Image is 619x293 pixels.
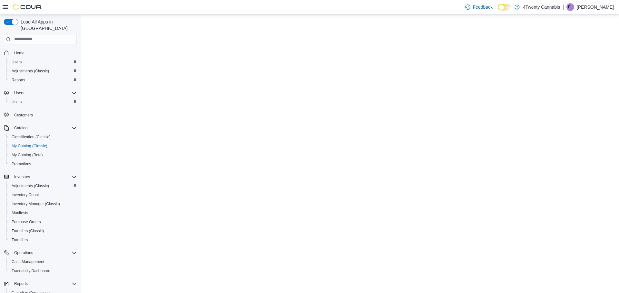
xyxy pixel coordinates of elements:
button: Home [1,48,79,58]
a: Manifests [9,209,31,217]
a: Reports [9,76,28,84]
button: Adjustments (Classic) [6,181,79,190]
span: Adjustments (Classic) [9,67,77,75]
input: Dark Mode [498,4,511,11]
button: Reports [1,279,79,288]
span: Inventory Manager (Classic) [9,200,77,208]
span: Reports [14,281,28,286]
span: Traceabilty Dashboard [12,268,50,273]
button: Adjustments (Classic) [6,67,79,76]
a: Cash Management [9,258,47,266]
button: Traceabilty Dashboard [6,266,79,275]
a: Feedback [463,1,495,14]
span: My Catalog (Beta) [12,152,43,158]
span: Catalog [12,124,77,132]
button: Cash Management [6,257,79,266]
a: My Catalog (Beta) [9,151,45,159]
span: Classification (Classic) [9,133,77,141]
span: Transfers (Classic) [12,228,44,233]
button: Inventory [1,172,79,181]
span: Customers [12,111,77,119]
span: Operations [14,250,33,255]
a: Home [12,49,27,57]
a: Customers [12,111,35,119]
span: Users [14,90,24,96]
button: My Catalog (Classic) [6,142,79,151]
span: Users [9,58,77,66]
span: Adjustments (Classic) [12,183,49,188]
span: Inventory Manager (Classic) [12,201,60,206]
button: Operations [12,249,36,257]
button: Catalog [12,124,30,132]
span: Reports [12,78,25,83]
span: Traceabilty Dashboard [9,267,77,275]
a: Adjustments (Classic) [9,67,52,75]
span: Users [12,89,77,97]
a: Inventory Manager (Classic) [9,200,63,208]
button: Users [6,58,79,67]
button: Customers [1,110,79,120]
button: Catalog [1,124,79,133]
button: Transfers [6,235,79,244]
button: Inventory Manager (Classic) [6,199,79,208]
button: Users [6,97,79,106]
p: [PERSON_NAME] [577,3,614,11]
div: Francis Licmo [566,3,574,11]
a: My Catalog (Classic) [9,142,50,150]
img: Cova [13,4,42,10]
span: Transfers [12,237,28,243]
span: Home [14,50,25,56]
button: My Catalog (Beta) [6,151,79,160]
span: Cash Management [12,259,44,264]
button: Transfers (Classic) [6,226,79,235]
span: Inventory Count [9,191,77,199]
span: Adjustments (Classic) [9,182,77,190]
span: Users [12,60,22,65]
button: Operations [1,248,79,257]
span: My Catalog (Classic) [12,143,47,149]
a: Users [9,58,24,66]
span: Transfers (Classic) [9,227,77,235]
button: Reports [12,280,30,288]
span: Manifests [9,209,77,217]
span: Adjustments (Classic) [12,69,49,74]
span: Reports [9,76,77,84]
span: Inventory [12,173,77,181]
span: Inventory [14,174,30,179]
span: My Catalog (Classic) [9,142,77,150]
span: Operations [12,249,77,257]
span: Cash Management [9,258,77,266]
a: Users [9,98,24,106]
a: Purchase Orders [9,218,44,226]
button: Manifests [6,208,79,217]
button: Inventory Count [6,190,79,199]
a: Adjustments (Classic) [9,182,52,190]
button: Users [12,89,27,97]
button: Users [1,88,79,97]
span: Purchase Orders [9,218,77,226]
button: Purchase Orders [6,217,79,226]
span: Customers [14,113,33,118]
p: 4Twenty Cannabis [523,3,560,11]
span: My Catalog (Beta) [9,151,77,159]
span: Classification (Classic) [12,134,51,140]
p: | [563,3,564,11]
a: Inventory Count [9,191,42,199]
button: Reports [6,76,79,85]
span: Home [12,49,77,57]
a: Traceabilty Dashboard [9,267,53,275]
span: Manifests [12,210,28,215]
button: Classification (Classic) [6,133,79,142]
span: Users [12,99,22,105]
span: Reports [12,280,77,288]
span: FL [568,3,573,11]
span: Promotions [12,161,31,167]
span: Load All Apps in [GEOGRAPHIC_DATA] [18,19,77,32]
span: Users [9,98,77,106]
a: Transfers [9,236,30,244]
span: Purchase Orders [12,219,41,224]
a: Promotions [9,160,34,168]
span: Inventory Count [12,192,39,197]
span: Catalog [14,125,27,131]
